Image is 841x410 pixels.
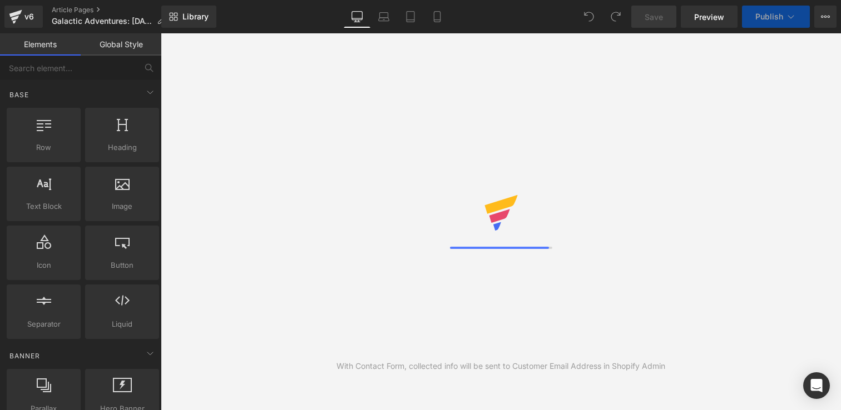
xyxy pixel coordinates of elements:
span: Publish [755,12,783,21]
span: Text Block [10,201,77,212]
a: Laptop [370,6,397,28]
button: Redo [605,6,627,28]
div: With Contact Form, collected info will be sent to Customer Email Address in Shopify Admin [337,360,665,372]
span: Galactic Adventures: [DATE] [52,17,152,26]
span: Icon [10,259,77,271]
span: Image [88,201,156,212]
span: Separator [10,318,77,330]
a: Global Style [81,33,161,56]
span: Heading [88,142,156,153]
span: Base [8,89,30,100]
a: Article Pages [52,6,174,14]
a: Desktop [344,6,370,28]
a: Mobile [424,6,451,28]
a: Preview [681,6,738,28]
div: Open Intercom Messenger [803,372,830,399]
span: Row [10,142,77,153]
div: v6 [22,9,36,24]
a: New Library [161,6,216,28]
button: Undo [578,6,600,28]
span: Preview [694,11,724,23]
span: Banner [8,351,41,361]
span: Save [645,11,663,23]
a: v6 [4,6,43,28]
span: Button [88,259,156,271]
button: More [814,6,837,28]
span: Library [182,12,209,22]
span: Liquid [88,318,156,330]
button: Publish [742,6,810,28]
a: Tablet [397,6,424,28]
